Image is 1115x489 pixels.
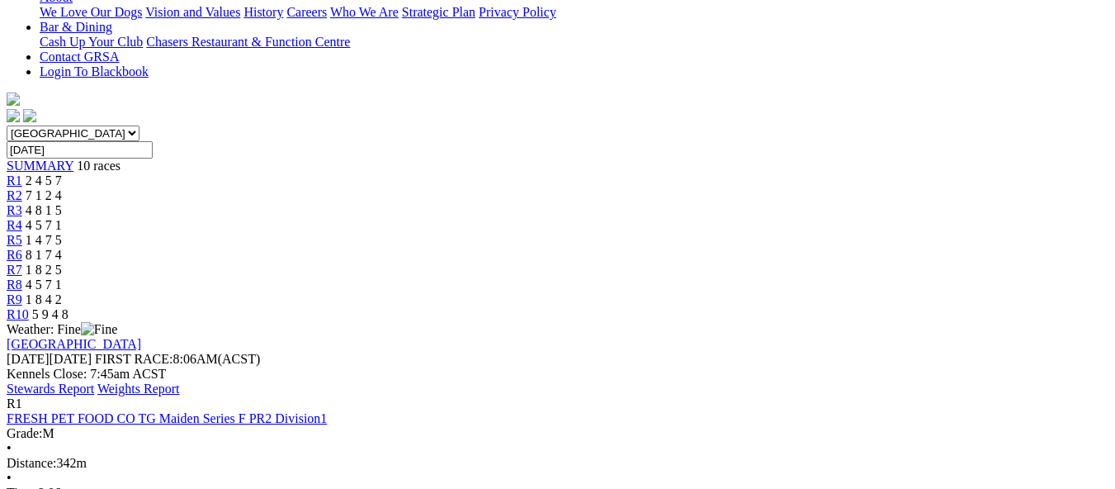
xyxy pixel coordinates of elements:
[77,159,120,173] span: 10 races
[40,64,149,78] a: Login To Blackbook
[7,141,153,159] input: Select date
[7,248,22,262] a: R6
[40,5,1108,20] div: About
[7,396,22,411] span: R1
[7,307,29,321] a: R10
[7,278,22,292] a: R8
[23,109,36,122] img: twitter.svg
[40,50,119,64] a: Contact GRSA
[7,337,141,351] a: [GEOGRAPHIC_DATA]
[95,352,260,366] span: 8:06AM(ACST)
[26,218,62,232] span: 4 5 7 1
[243,5,283,19] a: History
[7,352,50,366] span: [DATE]
[7,188,22,202] a: R2
[7,263,22,277] a: R7
[7,159,73,173] a: SUMMARY
[26,278,62,292] span: 4 5 7 1
[26,292,62,306] span: 1 8 4 2
[97,382,180,396] a: Weights Report
[40,35,1108,50] div: Bar & Dining
[7,322,117,336] span: Weather: Fine
[7,456,56,470] span: Distance:
[40,5,142,19] a: We Love Our Dogs
[479,5,556,19] a: Privacy Policy
[7,456,1108,471] div: 342m
[26,173,62,188] span: 2 4 5 7
[7,382,94,396] a: Stewards Report
[146,35,350,49] a: Chasers Restaurant & Function Centre
[330,5,399,19] a: Who We Are
[95,352,172,366] span: FIRST RACE:
[26,203,62,217] span: 4 8 1 5
[7,426,43,440] span: Grade:
[7,292,22,306] a: R9
[40,35,143,49] a: Cash Up Your Club
[402,5,475,19] a: Strategic Plan
[145,5,240,19] a: Vision and Values
[32,307,69,321] span: 5 9 4 8
[7,93,20,106] img: logo-grsa-white.png
[7,471,12,485] span: •
[26,233,62,247] span: 1 4 7 5
[7,411,327,425] a: FRESH PET FOOD CO TG Maiden Series F PR2 Division1
[286,5,327,19] a: Careers
[7,441,12,455] span: •
[81,322,117,337] img: Fine
[7,233,22,247] a: R5
[7,173,22,188] a: R1
[7,109,20,122] img: facebook.svg
[26,248,62,262] span: 8 1 7 4
[7,426,1108,441] div: M
[26,188,62,202] span: 7 1 2 4
[40,20,112,34] a: Bar & Dining
[26,263,62,277] span: 1 8 2 5
[7,352,92,366] span: [DATE]
[7,367,1108,382] div: Kennels Close: 7:45am ACST
[7,203,22,217] a: R3
[7,218,22,232] a: R4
